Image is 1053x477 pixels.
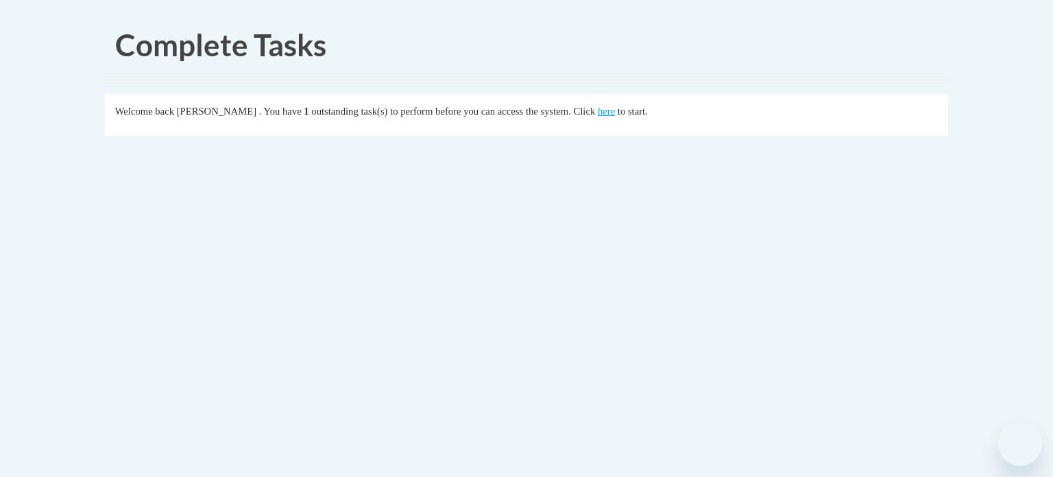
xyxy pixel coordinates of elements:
span: to start. [618,106,648,117]
span: . You have [259,106,302,117]
span: 1 [304,106,308,117]
iframe: Button to launch messaging window [998,422,1042,466]
span: [PERSON_NAME] [177,106,256,117]
span: Welcome back [115,106,174,117]
span: outstanding task(s) to perform before you can access the system. Click [311,106,595,117]
span: Complete Tasks [115,27,326,62]
a: here [598,106,615,117]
